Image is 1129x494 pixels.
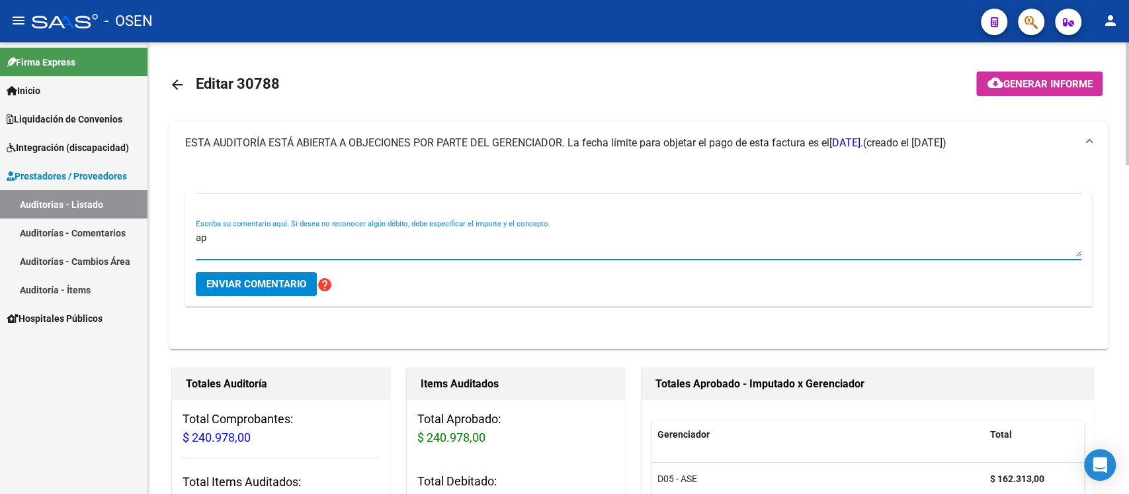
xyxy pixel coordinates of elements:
[652,420,985,449] datatable-header-cell: Gerenciador
[417,410,615,447] h3: Total Aprobado:
[183,410,380,447] h3: Total Comprobantes:
[7,140,129,155] span: Integración (discapacidad)
[655,373,1081,395] h1: Totales Aprobado - Imputado x Gerenciador
[196,272,317,296] button: Enviar comentario
[657,473,697,484] span: D05 - ASE
[987,75,1003,91] mat-icon: cloud_download
[206,278,306,290] span: Enviar comentario
[11,13,26,28] mat-icon: menu
[317,277,333,293] mat-icon: help
[169,77,185,93] mat-icon: arrow_back
[7,83,40,98] span: Inicio
[7,55,75,70] span: Firma Express
[169,122,1108,164] mat-expansion-panel-header: ESTA AUDITORÍA ESTÁ ABIERTA A OBJECIONES POR PARTE DEL GERENCIADOR. La fecha límite para objetar ...
[183,430,251,444] span: $ 240.978,00
[185,136,863,149] span: ESTA AUDITORÍA ESTÁ ABIERTA A OBJECIONES POR PARTE DEL GERENCIADOR. La fecha límite para objetar ...
[1084,449,1116,481] div: Open Intercom Messenger
[7,169,127,183] span: Prestadores / Proveedores
[829,136,863,149] span: [DATE].
[421,373,612,395] h1: Items Auditados
[1103,13,1118,28] mat-icon: person
[196,75,280,92] span: Editar 30788
[186,373,377,395] h1: Totales Auditoría
[990,429,1012,440] span: Total
[7,311,103,326] span: Hospitales Públicos
[990,473,1044,484] strong: $ 162.313,00
[105,7,153,36] span: - OSEN
[417,430,485,444] span: $ 240.978,00
[169,164,1108,349] div: ESTA AUDITORÍA ESTÁ ABIERTA A OBJECIONES POR PARTE DEL GERENCIADOR. La fecha límite para objetar ...
[985,420,1071,449] datatable-header-cell: Total
[863,136,946,150] span: (creado el [DATE])
[7,112,122,126] span: Liquidación de Convenios
[976,72,1103,96] button: Generar informe
[1003,78,1092,90] span: Generar informe
[657,429,710,440] span: Gerenciador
